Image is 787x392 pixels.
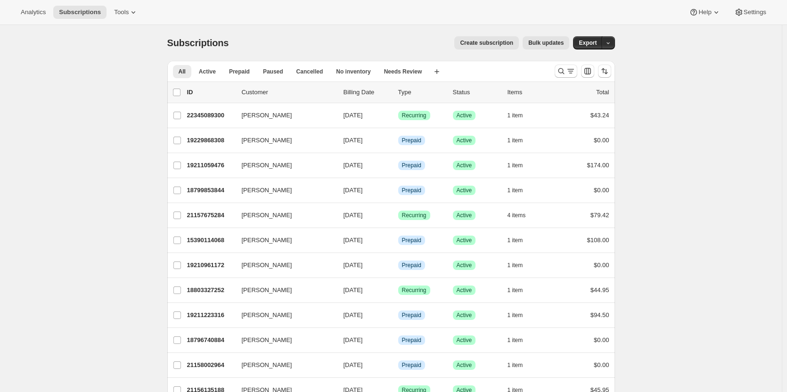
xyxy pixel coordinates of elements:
span: [DATE] [344,162,363,169]
p: 22345089300 [187,111,234,120]
span: Prepaid [402,187,421,194]
button: Search and filter results [555,65,577,78]
span: Bulk updates [528,39,564,47]
p: 18799853844 [187,186,234,195]
div: 18803327252[PERSON_NAME][DATE]SuccessRecurringSuccessActive1 item$44.95 [187,284,609,297]
button: 1 item [508,134,533,147]
span: Prepaid [402,162,421,169]
p: ID [187,88,234,97]
span: Active [457,212,472,219]
span: Paused [263,68,283,75]
button: 1 item [508,109,533,122]
p: Billing Date [344,88,391,97]
button: 1 item [508,309,533,322]
span: [DATE] [344,112,363,119]
p: 18803327252 [187,286,234,295]
button: [PERSON_NAME] [236,333,330,348]
button: [PERSON_NAME] [236,183,330,198]
span: Prepaid [402,361,421,369]
p: Total [596,88,609,97]
span: [PERSON_NAME] [242,236,292,245]
span: [PERSON_NAME] [242,186,292,195]
span: [PERSON_NAME] [242,360,292,370]
button: Customize table column order and visibility [581,65,594,78]
span: [DATE] [344,261,363,269]
button: [PERSON_NAME] [236,108,330,123]
p: 21158002964 [187,360,234,370]
span: [DATE] [344,311,363,318]
span: 1 item [508,237,523,244]
span: $108.00 [587,237,609,244]
div: 18799853844[PERSON_NAME][DATE]InfoPrepaidSuccessActive1 item$0.00 [187,184,609,197]
span: Analytics [21,8,46,16]
button: [PERSON_NAME] [236,308,330,323]
button: [PERSON_NAME] [236,208,330,223]
button: 1 item [508,159,533,172]
span: Subscriptions [59,8,101,16]
div: 21157675284[PERSON_NAME][DATE]SuccessRecurringSuccessActive4 items$79.42 [187,209,609,222]
p: 18796740884 [187,335,234,345]
button: [PERSON_NAME] [236,358,330,373]
div: 15390114068[PERSON_NAME][DATE]InfoPrepaidSuccessActive1 item$108.00 [187,234,609,247]
span: Help [698,8,711,16]
span: Active [457,286,472,294]
span: [PERSON_NAME] [242,286,292,295]
span: Prepaid [402,137,421,144]
span: 1 item [508,137,523,144]
button: 1 item [508,359,533,372]
button: 1 item [508,234,533,247]
div: Items [508,88,555,97]
p: 19229868308 [187,136,234,145]
div: 19211059476[PERSON_NAME][DATE]InfoPrepaidSuccessActive1 item$174.00 [187,159,609,172]
button: 1 item [508,284,533,297]
span: 1 item [508,261,523,269]
button: [PERSON_NAME] [236,233,330,248]
button: Help [683,6,726,19]
button: [PERSON_NAME] [236,158,330,173]
button: 1 item [508,184,533,197]
span: [DATE] [344,187,363,194]
span: $0.00 [594,137,609,144]
div: 21158002964[PERSON_NAME][DATE]InfoPrepaidSuccessActive1 item$0.00 [187,359,609,372]
div: IDCustomerBilling DateTypeStatusItemsTotal [187,88,609,97]
p: Customer [242,88,336,97]
button: [PERSON_NAME] [236,133,330,148]
span: Active [199,68,216,75]
span: Cancelled [296,68,323,75]
span: $0.00 [594,261,609,269]
span: Active [457,137,472,144]
span: [PERSON_NAME] [242,136,292,145]
span: Active [457,112,472,119]
span: $0.00 [594,361,609,368]
span: [PERSON_NAME] [242,335,292,345]
div: 19211223316[PERSON_NAME][DATE]InfoPrepaidSuccessActive1 item$94.50 [187,309,609,322]
span: $94.50 [590,311,609,318]
button: Create subscription [454,36,519,49]
span: Recurring [402,212,426,219]
span: Recurring [402,112,426,119]
span: Create subscription [460,39,513,47]
p: 19211223316 [187,310,234,320]
button: 1 item [508,259,533,272]
span: Recurring [402,286,426,294]
span: [PERSON_NAME] [242,111,292,120]
div: 19229868308[PERSON_NAME][DATE]InfoPrepaidSuccessActive1 item$0.00 [187,134,609,147]
span: Active [457,361,472,369]
button: Subscriptions [53,6,107,19]
span: Tools [114,8,129,16]
span: 1 item [508,361,523,369]
span: Prepaid [402,261,421,269]
span: $0.00 [594,336,609,343]
span: $174.00 [587,162,609,169]
span: Active [457,336,472,344]
button: 4 items [508,209,536,222]
span: Prepaid [229,68,250,75]
button: Analytics [15,6,51,19]
span: [DATE] [344,237,363,244]
span: Settings [744,8,766,16]
span: 1 item [508,336,523,344]
span: $43.24 [590,112,609,119]
p: 19211059476 [187,161,234,170]
span: Active [457,237,472,244]
span: Active [457,162,472,169]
